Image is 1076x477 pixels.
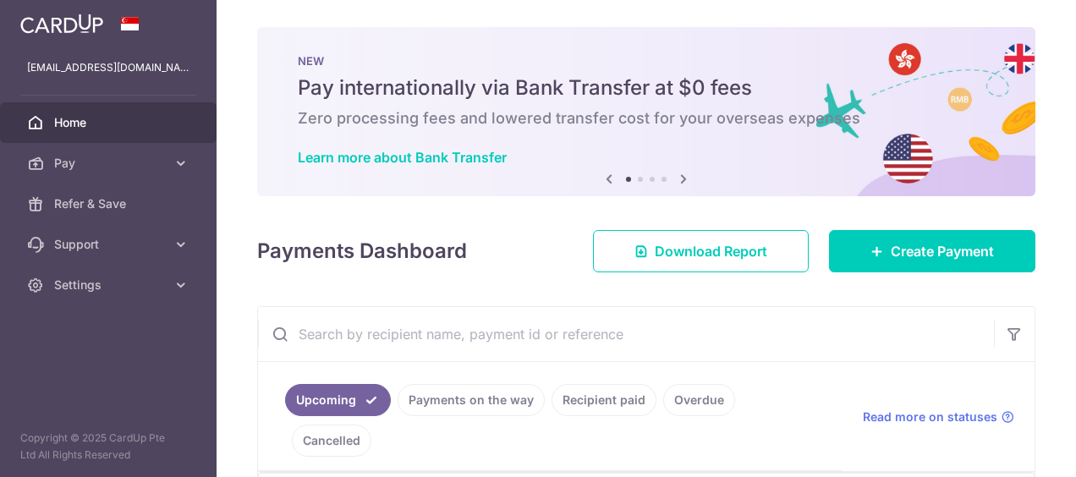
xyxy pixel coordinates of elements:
img: Bank transfer banner [257,27,1035,196]
a: Create Payment [829,230,1035,272]
span: Create Payment [891,241,994,261]
span: Home [54,114,166,131]
span: Read more on statuses [863,408,997,425]
span: Download Report [655,241,767,261]
input: Search by recipient name, payment id or reference [258,307,994,361]
a: Recipient paid [552,384,656,416]
a: Cancelled [292,425,371,457]
a: Upcoming [285,384,391,416]
a: Payments on the way [398,384,545,416]
h4: Payments Dashboard [257,236,467,266]
span: Refer & Save [54,195,166,212]
span: Pay [54,155,166,172]
a: Learn more about Bank Transfer [298,149,507,166]
img: CardUp [20,14,103,34]
p: NEW [298,54,995,68]
span: Support [54,236,166,253]
h5: Pay internationally via Bank Transfer at $0 fees [298,74,995,101]
a: Read more on statuses [863,408,1014,425]
a: Download Report [593,230,809,272]
a: Overdue [663,384,735,416]
h6: Zero processing fees and lowered transfer cost for your overseas expenses [298,108,995,129]
p: [EMAIL_ADDRESS][DOMAIN_NAME] [27,59,189,76]
span: Settings [54,277,166,293]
